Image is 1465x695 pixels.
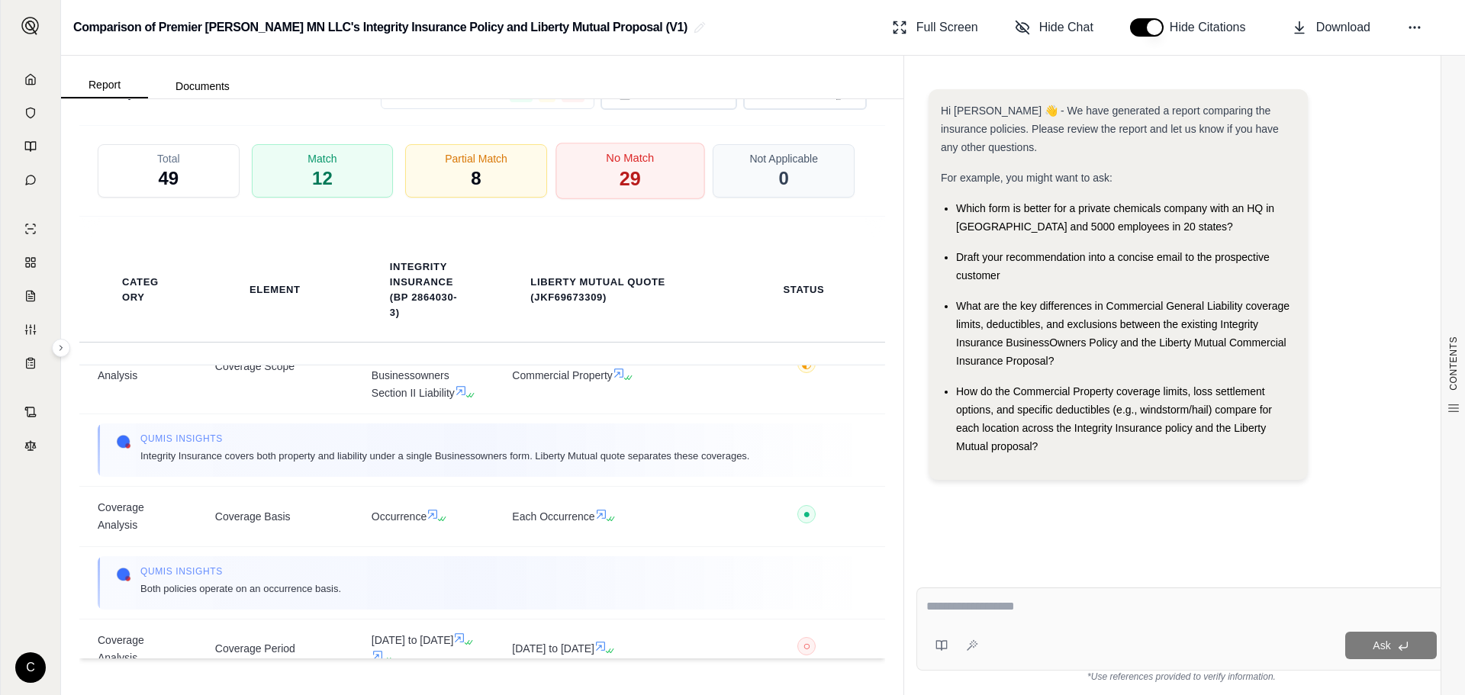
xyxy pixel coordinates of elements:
span: Each Occurrence [512,508,710,526]
a: Claim Coverage [10,281,51,311]
span: 0 [779,166,789,191]
span: Coverage Analysis [98,632,179,667]
span: 12 [312,166,333,191]
span: How do the Commercial Property coverage limits, loss settlement options, and specific deductibles... [956,385,1272,452]
th: Status [765,273,842,307]
a: Single Policy [10,214,51,244]
span: ○ [803,640,811,652]
img: Expand sidebar [21,17,40,35]
div: C [15,652,46,683]
button: Full Screen [886,12,984,43]
span: Coverage Period [215,640,335,658]
a: Home [10,64,51,95]
span: Integrity Insurance covers both property and liability under a single Businessowners form. Libert... [140,448,749,464]
a: Documents Vault [10,98,51,128]
span: Both policies operate on an occurrence basis. [140,581,341,597]
div: *Use references provided to verify information. [916,671,1447,683]
span: Coverage Analysis [98,349,179,385]
span: Not Applicable [749,151,818,166]
button: ◐ [797,355,816,378]
span: Match [307,151,336,166]
button: ○ [797,637,816,661]
button: Ask [1345,632,1437,659]
span: Coverage Basis [215,508,335,526]
span: 29 [620,166,641,192]
span: What are the key differences in Commercial General Liability coverage limits, deductibles, and ex... [956,300,1290,367]
span: Full Screen [916,18,978,37]
span: No Match [606,150,654,166]
span: Total [157,151,180,166]
span: Commercial General Liability Commercial Property [512,349,710,385]
th: Category [104,265,179,314]
span: [DATE] to [DATE] [512,640,710,658]
span: Ask [1373,639,1390,652]
span: Coverage Analysis [98,499,179,534]
img: Qumis [116,567,131,582]
a: Contract Analysis [10,397,51,427]
h2: Comparison of Premier [PERSON_NAME] MN LLC's Integrity Insurance Policy and Liberty Mutual Propos... [73,14,687,41]
th: Integrity Insurance (BP 2864030-3) [372,250,476,330]
button: Expand sidebar [52,339,70,357]
a: Custom Report [10,314,51,345]
button: Expand sidebar [15,11,46,41]
span: Qumis INSIGHTS [140,433,749,445]
button: Report [61,72,148,98]
span: Draft your recommendation into a concise email to the prospective customer [956,251,1270,282]
span: 49 [158,166,179,191]
span: ● [803,508,811,520]
button: ● [797,505,816,529]
span: Hide Citations [1170,18,1255,37]
a: Prompt Library [10,131,51,162]
span: Which form is better for a private chemicals company with an HQ in [GEOGRAPHIC_DATA] and 5000 emp... [956,202,1274,233]
span: Coverage Scope [215,358,335,375]
span: CONTENTS [1447,336,1460,391]
th: Liberty Mutual Quote (JKF69673309) [512,265,710,314]
a: Coverage Table [10,348,51,378]
span: Hi [PERSON_NAME] 👋 - We have generated a report comparing the insurance policies. Please review t... [941,105,1279,153]
a: Policy Comparisons [10,247,51,278]
button: Documents [148,74,257,98]
span: Download [1316,18,1370,37]
span: [DATE] to [DATE] [372,632,476,667]
span: Hide Chat [1039,18,1093,37]
a: Legal Search Engine [10,430,51,461]
span: Qumis INSIGHTS [140,565,341,578]
a: Chat [10,165,51,195]
span: Businessowners Section I Property Businessowners Section II Liability [372,332,476,401]
button: Hide Chat [1009,12,1100,43]
img: Qumis [116,434,131,449]
span: Partial Match [445,151,507,166]
span: For example, you might want to ask: [941,172,1112,184]
span: 8 [471,166,481,191]
button: Download [1286,12,1376,43]
span: Occurrence [372,508,476,526]
th: Element [231,273,319,307]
